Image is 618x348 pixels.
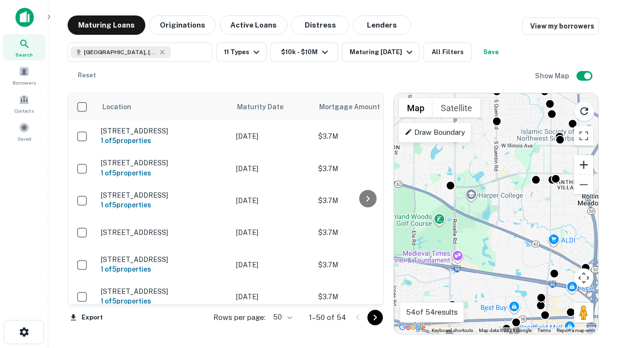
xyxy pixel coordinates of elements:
span: Maturity Date [237,101,296,113]
span: Saved [17,135,31,143]
p: 1–50 of 54 [309,312,346,323]
p: [STREET_ADDRESS] [101,159,226,167]
a: View my borrowers [522,17,599,35]
a: Saved [3,118,45,145]
p: [DATE] [236,195,309,206]
p: $3.7M [318,131,415,142]
p: [DATE] [236,131,309,142]
p: [STREET_ADDRESS] [101,191,226,200]
img: Google [396,321,428,334]
button: Zoom out [574,175,593,194]
button: 11 Types [216,43,267,62]
th: Maturity Date [231,93,313,120]
a: Borrowers [3,62,45,88]
p: [DATE] [236,227,309,238]
p: Draw Boundary [405,127,465,138]
span: [GEOGRAPHIC_DATA], [GEOGRAPHIC_DATA] [84,48,156,57]
button: Keyboard shortcuts [432,327,473,334]
p: $3.7M [318,260,415,270]
div: Maturing [DATE] [350,46,415,58]
p: [DATE] [236,163,309,174]
p: [STREET_ADDRESS] [101,255,226,264]
button: Save your search to get updates of matches that match your search criteria. [476,43,506,62]
p: Rows per page: [213,312,266,323]
th: Mortgage Amount [313,93,420,120]
a: Open this area in Google Maps (opens a new window) [396,321,428,334]
span: Search [15,51,33,58]
th: Location [96,93,231,120]
button: Show street map [399,98,433,117]
p: [DATE] [236,291,309,302]
button: Maturing Loans [68,15,145,35]
button: Originations [149,15,216,35]
div: 50 [269,310,294,324]
span: Mortgage Amount [319,101,393,113]
button: Toggle fullscreen view [574,126,593,145]
button: Distress [291,15,349,35]
span: Location [102,101,131,113]
h6: 1 of 5 properties [101,200,226,210]
p: $3.7M [318,195,415,206]
span: Borrowers [13,79,36,87]
img: capitalize-icon.png [15,8,34,27]
h6: 1 of 5 properties [101,264,226,275]
button: Maturing [DATE] [342,43,420,62]
h6: 1 of 5 properties [101,168,226,178]
a: Search [3,34,45,60]
span: Map data ©2025 Google [479,328,532,333]
button: $10k - $10M [270,43,338,62]
button: Lenders [353,15,411,35]
p: $3.7M [318,291,415,302]
p: 54 of 54 results [406,306,458,318]
button: Zoom in [574,155,593,174]
h6: Show Map [535,71,571,81]
p: $3.7M [318,227,415,238]
a: Terms (opens in new tab) [537,328,551,333]
h6: 1 of 5 properties [101,135,226,146]
button: Active Loans [220,15,287,35]
p: [STREET_ADDRESS] [101,228,226,237]
button: Reset [71,66,102,85]
button: Show satellite imagery [433,98,480,117]
button: Map camera controls [574,268,593,288]
button: Export [68,310,105,325]
h6: 1 of 5 properties [101,296,226,306]
a: Report a map error [557,328,595,333]
p: [STREET_ADDRESS] [101,127,226,135]
p: $3.7M [318,163,415,174]
a: Contacts [3,90,45,116]
span: Contacts [14,107,34,115]
button: Reload search area [574,101,594,121]
p: [STREET_ADDRESS] [101,287,226,296]
button: All Filters [423,43,472,62]
p: [DATE] [236,260,309,270]
div: 0 0 [394,93,598,334]
iframe: Chat Widget [570,271,618,317]
button: Go to next page [367,310,383,325]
